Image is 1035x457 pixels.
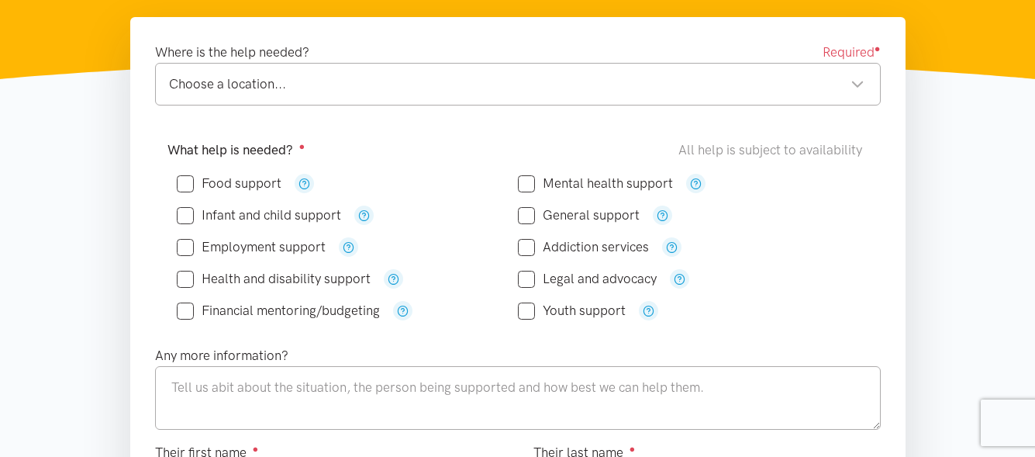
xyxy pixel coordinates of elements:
[169,74,864,95] div: Choose a location...
[875,43,881,54] sup: ●
[823,42,881,63] span: Required
[678,140,868,161] div: All help is subject to availability
[177,177,281,190] label: Food support
[177,241,326,254] label: Employment support
[518,209,640,222] label: General support
[155,345,288,366] label: Any more information?
[177,272,371,286] label: Health and disability support
[630,443,636,455] sup: ●
[299,140,305,152] sup: ●
[518,177,673,190] label: Mental health support
[155,42,309,63] label: Where is the help needed?
[177,209,341,222] label: Infant and child support
[177,304,380,317] label: Financial mentoring/budgeting
[518,272,657,286] label: Legal and advocacy
[518,304,626,317] label: Youth support
[253,443,259,455] sup: ●
[518,241,649,254] label: Addiction services
[167,140,305,161] label: What help is needed?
